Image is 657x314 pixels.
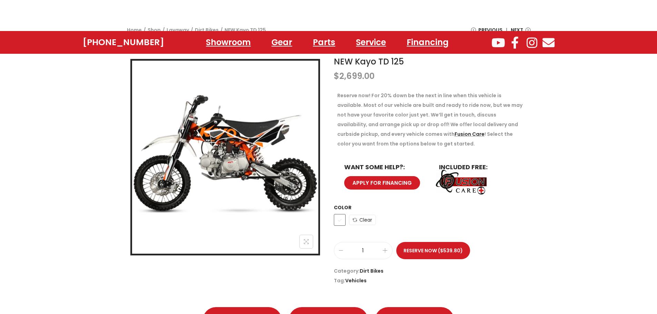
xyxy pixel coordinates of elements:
[334,276,530,285] span: Tag:
[396,242,470,259] button: Reserve Now ($539.80)
[349,215,376,225] a: Clear
[478,25,502,35] span: Previous
[265,34,299,50] a: Gear
[455,131,485,138] a: Fusion Care
[334,204,351,211] label: Color
[471,25,502,40] a: Previous
[167,27,189,33] a: Layaway
[349,34,393,50] a: Service
[352,180,412,185] span: APPLY FOR FINANCING
[199,34,456,50] nav: Menu
[132,61,318,247] img: NEW Kayo TD 125
[127,27,142,33] a: Home
[220,25,223,35] span: /
[345,277,367,284] a: Vehicles
[334,266,530,276] span: Category:
[162,25,165,35] span: /
[334,246,392,255] input: Product quantity
[360,267,384,274] a: Dirt Bikes
[191,25,193,35] span: /
[511,25,530,40] a: Next
[199,34,258,50] a: Showroom
[148,27,161,33] a: Shop
[334,70,339,82] span: $
[195,27,219,33] a: Dirt Bikes
[225,25,266,35] span: NEW Kayo TD 125
[400,34,456,50] a: Financing
[306,34,342,50] a: Parts
[337,91,527,149] p: Reserve now! For 20% down be the next in line when this vehicle is available. Most of our vehicle...
[511,25,523,35] span: Next
[344,164,425,170] h6: WANT SOME HELP?:
[344,176,420,190] a: APPLY FOR FINANCING
[334,70,375,82] bdi: 2,699.00
[83,38,164,47] a: [PHONE_NUMBER]
[439,164,520,170] h6: INCLUDED FREE:
[143,25,146,35] span: /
